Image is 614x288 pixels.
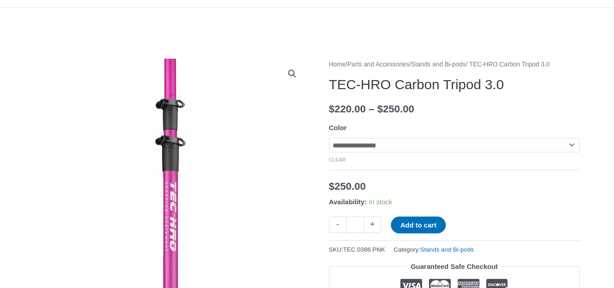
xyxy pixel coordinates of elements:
a: Home [329,61,346,68]
span: $ [377,103,383,115]
a: Parts and Accessories [347,61,409,68]
legend: Guaranteed Safe Checkout [407,260,502,273]
label: Color [329,124,347,131]
span: – [369,103,374,115]
nav: Breadcrumb [329,59,580,71]
bdi: 250.00 [377,103,414,115]
span: Category: [394,244,474,255]
a: Stands and Bi-pods [411,61,466,68]
bdi: 220.00 [329,103,366,115]
a: + [364,217,381,232]
a: - [329,217,346,232]
span: TEC.0386.PNK [343,246,385,253]
span: SKU: [329,244,385,255]
span: In stock [369,198,392,206]
a: Clear options [329,157,346,162]
h1: TEC-HRO Carbon Tripod 3.0 [329,76,580,93]
input: Product quantity [346,217,364,232]
span: $ [329,181,335,192]
span: $ [329,103,335,115]
bdi: 250.00 [329,181,366,192]
a: View full-screen image gallery [284,66,300,82]
a: Stands and Bi-pods [420,246,474,253]
span: Availability: [329,198,367,206]
button: Add to cart [391,217,446,233]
